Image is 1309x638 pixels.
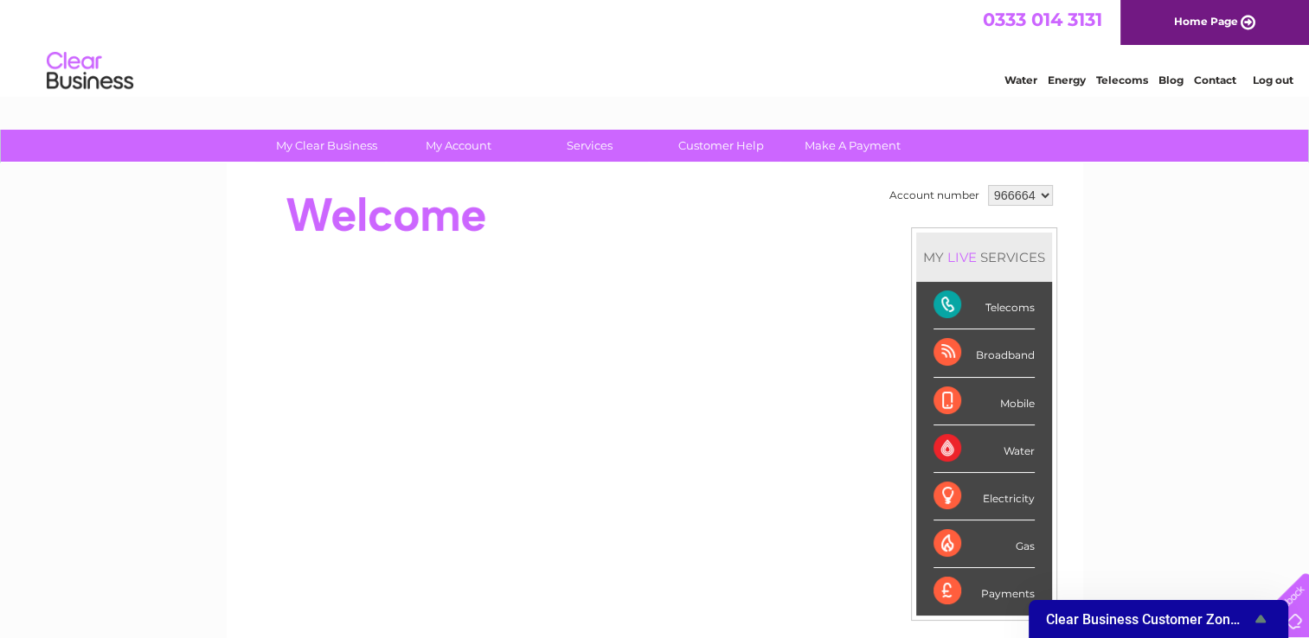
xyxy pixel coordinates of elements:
a: Contact [1194,73,1236,86]
a: Blog [1158,73,1184,86]
button: Show survey - Clear Business Customer Zone Survey [1046,609,1271,629]
div: Gas [934,520,1035,568]
a: Energy [1048,73,1086,86]
span: Clear Business Customer Zone Survey [1046,611,1250,628]
a: My Account [387,130,529,162]
a: Water [1004,73,1037,86]
a: Customer Help [650,130,792,162]
div: Broadband [934,329,1035,377]
a: My Clear Business [255,130,398,162]
a: Services [518,130,661,162]
a: Make A Payment [781,130,924,162]
a: Log out [1252,73,1293,86]
a: Telecoms [1096,73,1148,86]
div: MY SERVICES [916,233,1052,282]
div: LIVE [944,249,980,265]
div: Electricity [934,473,1035,520]
td: Account number [885,181,984,210]
div: Mobile [934,378,1035,425]
div: Water [934,425,1035,473]
div: Clear Business is a trading name of Verastar Limited (registered in [GEOGRAPHIC_DATA] No. 3667643... [247,10,1064,84]
div: Telecoms [934,282,1035,329]
div: Payments [934,568,1035,615]
img: logo.png [46,45,134,98]
a: 0333 014 3131 [983,9,1102,30]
